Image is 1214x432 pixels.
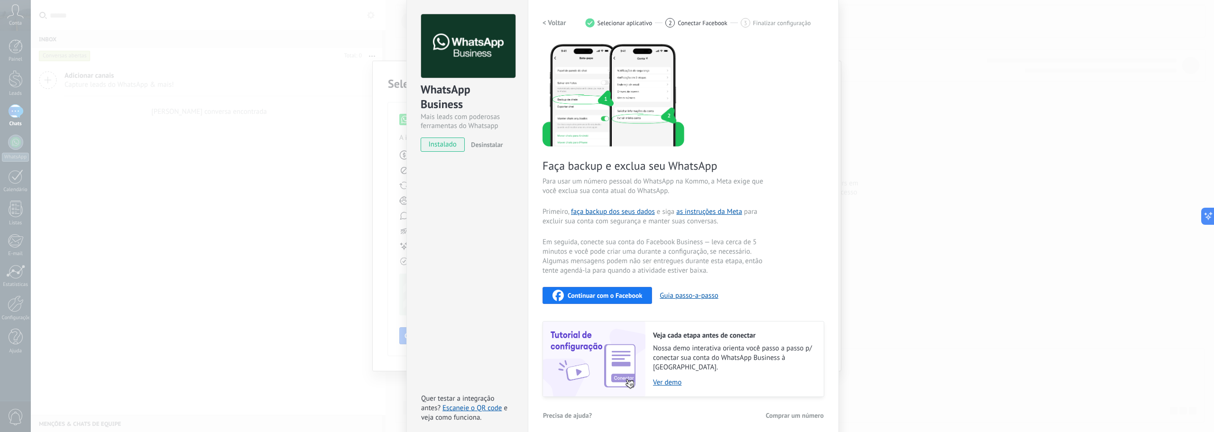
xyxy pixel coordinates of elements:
span: Faça backup e exclua seu WhatsApp [543,158,768,173]
img: logo_main.png [421,14,515,78]
span: Quer testar a integração antes? [421,394,494,413]
span: Desinstalar [471,140,503,149]
span: Conectar Facebook [678,19,727,27]
div: Mais leads com poderosas ferramentas do Whatsapp [421,112,514,130]
button: < Voltar [543,14,566,31]
a: Escaneie o QR code [442,404,502,413]
button: Continuar com o Facebook [543,287,652,304]
div: WhatsApp Business [421,82,514,112]
span: Nossa demo interativa orienta você passo a passo p/ conectar sua conta do WhatsApp Business à [GE... [653,344,814,372]
span: Precisa de ajuda? [543,412,592,419]
span: Continuar com o Facebook [568,292,642,299]
img: delete personal phone [543,43,684,147]
span: Selecionar aplicativo [598,19,653,27]
button: Precisa de ajuda? [543,408,592,423]
span: Primeiro, e siga para excluir sua conta com segurança e manter suas conversas. [543,207,768,226]
span: Finalizar configuração [753,19,811,27]
span: Comprar um número [766,412,824,419]
button: Desinstalar [467,138,503,152]
span: Em seguida, conecte sua conta do Facebook Business — leva cerca de 5 minutos e você pode criar um... [543,238,768,276]
h2: Veja cada etapa antes de conectar [653,331,814,340]
span: Para usar um número pessoal do WhatsApp na Kommo, a Meta exige que você exclua sua conta atual do... [543,177,768,196]
a: as instruções da Meta [676,207,742,216]
a: faça backup dos seus dados [571,207,655,216]
h2: < Voltar [543,18,566,28]
span: 3 [744,19,747,27]
button: Comprar um número [765,408,824,423]
span: instalado [421,138,464,152]
button: Guia passo-a-passo [660,291,718,300]
span: e veja como funciona. [421,404,507,422]
a: Ver demo [653,378,814,387]
span: 2 [669,19,672,27]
